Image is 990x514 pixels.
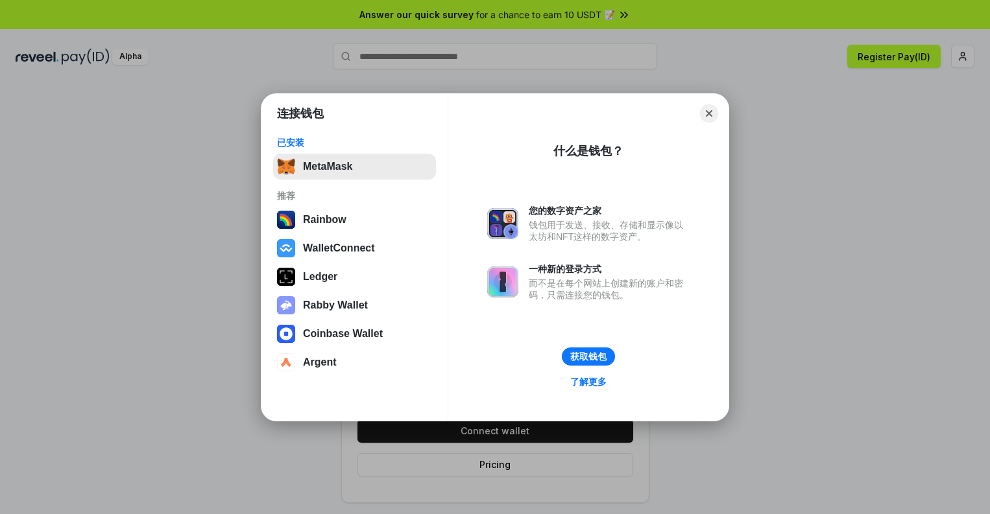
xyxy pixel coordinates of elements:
img: svg+xml,%3Csvg%20width%3D%2228%22%20height%3D%2228%22%20viewBox%3D%220%200%2028%2028%22%20fill%3D... [277,239,295,257]
div: MetaMask [303,161,352,172]
button: Ledger [273,264,436,290]
img: svg+xml,%3Csvg%20width%3D%22120%22%20height%3D%22120%22%20viewBox%3D%220%200%20120%20120%22%20fil... [277,211,295,229]
img: svg+xml,%3Csvg%20xmlns%3D%22http%3A%2F%2Fwww.w3.org%2F2000%2Fsvg%22%20fill%3D%22none%22%20viewBox... [487,266,518,298]
img: svg+xml,%3Csvg%20xmlns%3D%22http%3A%2F%2Fwww.w3.org%2F2000%2Fsvg%22%20fill%3D%22none%22%20viewBox... [487,208,518,239]
div: 获取钱包 [570,351,607,362]
img: svg+xml,%3Csvg%20width%3D%2228%22%20height%3D%2228%22%20viewBox%3D%220%200%2028%2028%22%20fill%3D... [277,353,295,371]
div: 钱包用于发送、接收、存储和显示像以太坊和NFT这样的数字资产。 [529,219,690,242]
div: 您的数字资产之家 [529,205,690,216]
a: 了解更多 [562,373,614,390]
div: Argent [303,356,337,368]
div: 而不是在每个网站上创建新的账户和密码，只需连接您的钱包。 [529,277,690,301]
div: Rabby Wallet [303,299,368,311]
div: 推荐 [277,190,432,202]
button: Argent [273,349,436,375]
button: 获取钱包 [562,347,615,366]
h1: 连接钱包 [277,106,324,121]
button: Rainbow [273,207,436,233]
div: 已安装 [277,137,432,148]
button: Close [700,104,718,123]
button: MetaMask [273,154,436,180]
div: Coinbase Wallet [303,328,383,340]
button: WalletConnect [273,235,436,261]
button: Coinbase Wallet [273,321,436,347]
img: svg+xml,%3Csvg%20xmlns%3D%22http%3A%2F%2Fwww.w3.org%2F2000%2Fsvg%22%20fill%3D%22none%22%20viewBox... [277,296,295,314]
img: svg+xml,%3Csvg%20fill%3D%22none%22%20height%3D%2233%22%20viewBox%3D%220%200%2035%2033%22%20width%... [277,158,295,176]
div: Rainbow [303,214,346,226]
div: WalletConnect [303,242,375,254]
div: 一种新的登录方式 [529,263,690,275]
div: 什么是钱包？ [553,143,623,159]
div: 了解更多 [570,376,607,388]
button: Rabby Wallet [273,292,436,318]
div: Ledger [303,271,337,283]
img: svg+xml,%3Csvg%20xmlns%3D%22http%3A%2F%2Fwww.w3.org%2F2000%2Fsvg%22%20width%3D%2228%22%20height%3... [277,268,295,286]
img: svg+xml,%3Csvg%20width%3D%2228%22%20height%3D%2228%22%20viewBox%3D%220%200%2028%2028%22%20fill%3D... [277,325,295,343]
